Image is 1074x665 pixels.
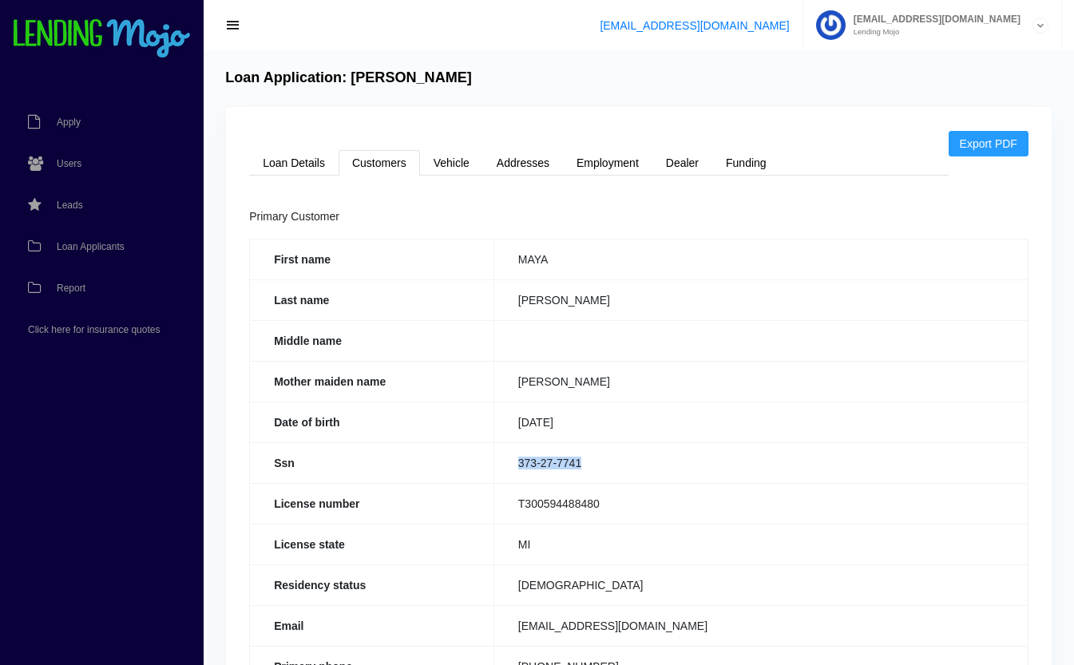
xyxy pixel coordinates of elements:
[949,131,1028,156] a: Export PDF
[225,69,472,87] h4: Loan Application: [PERSON_NAME]
[493,524,1028,564] td: MI
[57,242,125,251] span: Loan Applicants
[493,239,1028,279] td: MAYA
[57,159,81,168] span: Users
[250,239,494,279] th: First name
[249,150,339,176] a: Loan Details
[250,279,494,320] th: Last name
[28,325,160,334] span: Click here for insurance quotes
[420,150,483,176] a: Vehicle
[652,150,712,176] a: Dealer
[250,483,494,524] th: License number
[600,19,789,32] a: [EMAIL_ADDRESS][DOMAIN_NAME]
[250,524,494,564] th: License state
[493,605,1028,646] td: [EMAIL_ADDRESS][DOMAIN_NAME]
[57,117,81,127] span: Apply
[493,483,1028,524] td: T300594488480
[250,320,494,361] th: Middle name
[493,564,1028,605] td: [DEMOGRAPHIC_DATA]
[846,14,1020,24] span: [EMAIL_ADDRESS][DOMAIN_NAME]
[816,10,846,40] img: Profile image
[12,19,192,59] img: logo-small.png
[250,402,494,442] th: Date of birth
[57,283,85,293] span: Report
[493,402,1028,442] td: [DATE]
[493,442,1028,483] td: 373-27-7741
[846,28,1020,36] small: Lending Mojo
[250,605,494,646] th: Email
[250,361,494,402] th: Mother maiden name
[250,442,494,483] th: Ssn
[483,150,563,176] a: Addresses
[712,150,780,176] a: Funding
[249,208,1028,227] div: Primary Customer
[493,279,1028,320] td: [PERSON_NAME]
[563,150,652,176] a: Employment
[250,564,494,605] th: Residency status
[493,361,1028,402] td: [PERSON_NAME]
[339,150,420,176] a: Customers
[57,200,83,210] span: Leads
